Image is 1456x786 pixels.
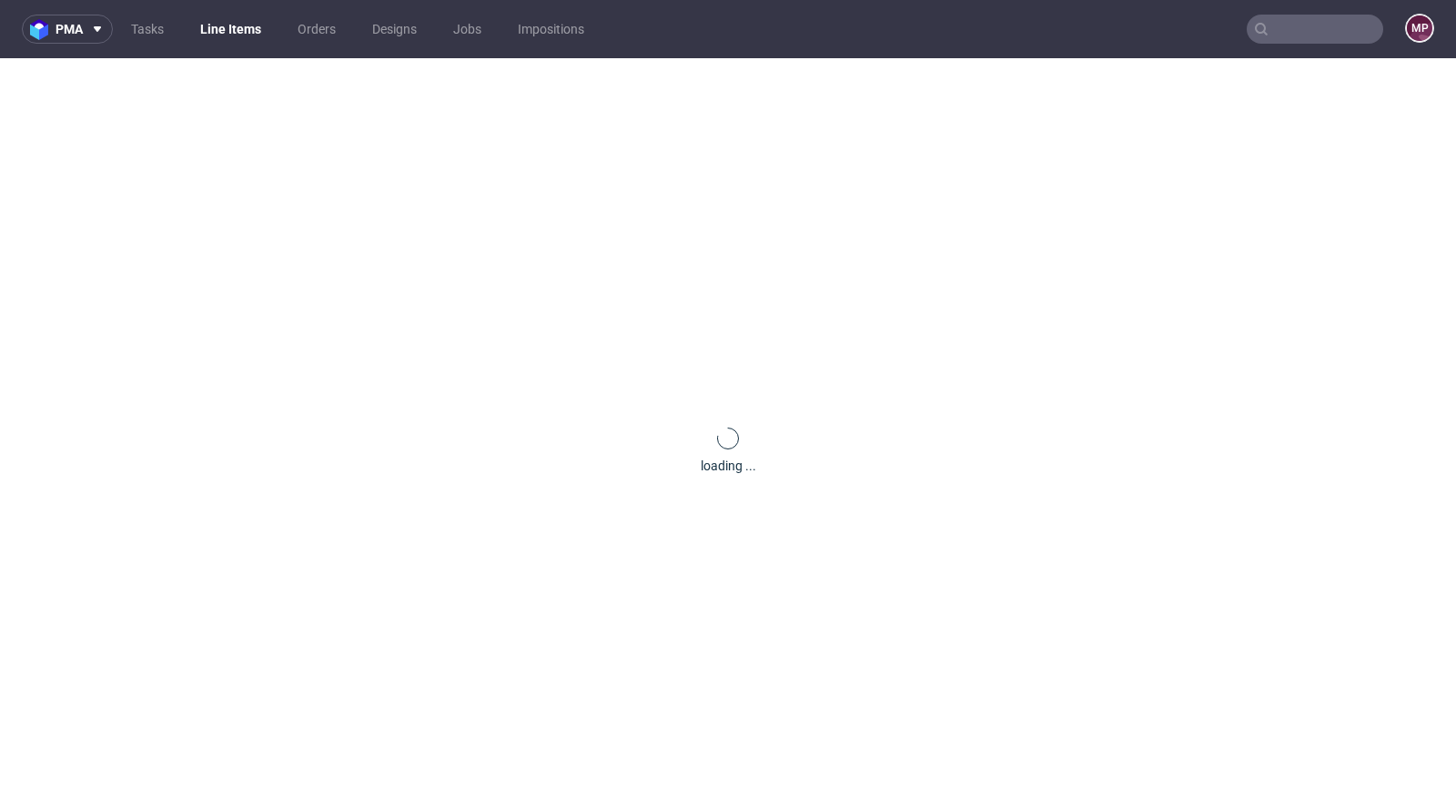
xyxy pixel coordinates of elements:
[22,15,113,44] button: pma
[361,15,428,44] a: Designs
[442,15,492,44] a: Jobs
[701,457,756,475] div: loading ...
[507,15,595,44] a: Impositions
[1407,15,1432,41] figcaption: MP
[30,19,56,40] img: logo
[56,23,83,35] span: pma
[287,15,347,44] a: Orders
[120,15,175,44] a: Tasks
[189,15,272,44] a: Line Items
